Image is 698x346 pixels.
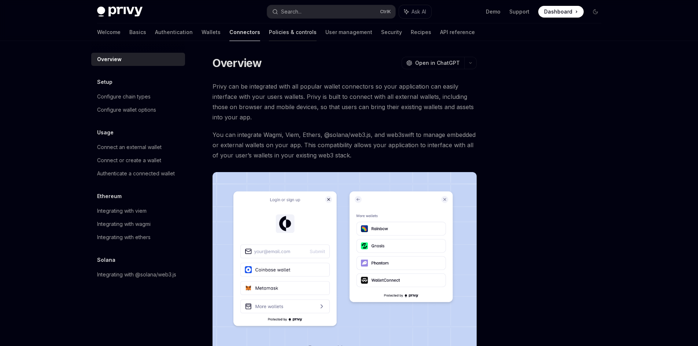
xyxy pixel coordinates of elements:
a: Connect or create a wallet [91,154,185,167]
a: Authenticate a connected wallet [91,167,185,180]
h5: Solana [97,256,115,264]
span: Privy can be integrated with all popular wallet connectors so your application can easily interfa... [213,81,477,122]
div: Integrating with @solana/web3.js [97,270,176,279]
a: Recipes [411,23,431,41]
h5: Usage [97,128,114,137]
a: Connectors [229,23,260,41]
div: Authenticate a connected wallet [97,169,175,178]
a: Overview [91,53,185,66]
a: Integrating with viem [91,204,185,217]
span: Open in ChatGPT [415,59,460,67]
a: Demo [486,8,501,15]
button: Open in ChatGPT [402,57,464,69]
a: Basics [129,23,146,41]
div: Overview [97,55,122,64]
a: Connect an external wallet [91,141,185,154]
a: Configure chain types [91,90,185,103]
a: Integrating with @solana/web3.js [91,268,185,281]
button: Search...CtrlK [267,5,395,18]
div: Search... [281,7,302,16]
a: API reference [440,23,475,41]
img: dark logo [97,7,143,17]
a: Dashboard [538,6,584,18]
a: Integrating with wagmi [91,217,185,231]
div: Configure wallet options [97,105,156,114]
a: Configure wallet options [91,103,185,116]
a: Security [381,23,402,41]
button: Ask AI [399,5,431,18]
div: Connect or create a wallet [97,156,161,165]
span: Ask AI [411,8,426,15]
h5: Ethereum [97,192,122,201]
a: Integrating with ethers [91,231,185,244]
div: Integrating with viem [97,207,147,215]
button: Toggle dark mode [590,6,601,18]
a: Welcome [97,23,121,41]
div: Integrating with ethers [97,233,151,242]
a: Policies & controls [269,23,317,41]
a: User management [325,23,372,41]
h5: Setup [97,78,112,86]
span: You can integrate Wagmi, Viem, Ethers, @solana/web3.js, and web3swift to manage embedded or exter... [213,130,477,160]
a: Support [509,8,529,15]
a: Authentication [155,23,193,41]
div: Configure chain types [97,92,151,101]
h1: Overview [213,56,262,70]
span: Ctrl K [380,9,391,15]
span: Dashboard [544,8,572,15]
div: Integrating with wagmi [97,220,151,228]
a: Wallets [202,23,221,41]
div: Connect an external wallet [97,143,162,152]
